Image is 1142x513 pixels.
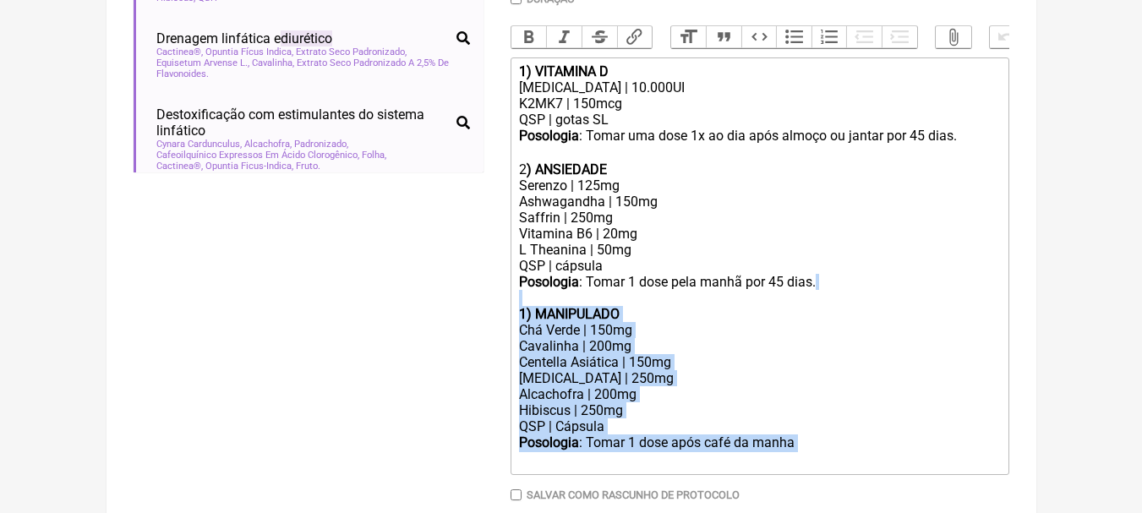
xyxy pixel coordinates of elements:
[156,150,386,161] span: Cafeoilquínico Expressos Em Ácido Clorogênico, Folha
[882,26,917,48] button: Increase Level
[519,370,999,386] div: [MEDICAL_DATA] | 250mg
[519,434,999,468] div: : Tomar 1 dose após café da manha ㅤ
[519,63,609,79] strong: 1) VITAMINA D
[519,210,999,226] div: Saffrin | 250mg
[519,338,999,354] div: Cavalinha | 200mg
[156,161,320,172] span: Cactinea®, Opuntia Ficus-Indica, Fruto
[519,242,999,274] div: L Theanina | 50mg QSP | cápsula
[990,26,1025,48] button: Undo
[519,79,999,96] div: [MEDICAL_DATA] | 10.000UI
[519,274,579,290] strong: Posologia
[519,128,579,144] strong: Posologia
[156,46,407,57] span: Cactinea®, Opuntia Fícus Indica, Extrato Seco Padronizado
[519,386,999,402] div: Alcachofra | 200mg
[281,30,332,46] span: diurético
[527,488,740,501] label: Salvar como rascunho de Protocolo
[776,26,811,48] button: Bullets
[156,139,348,150] span: Cynara Cardunculus, Alcachofra, Padronizado
[519,306,620,322] strong: 1) MANIPULADO
[811,26,847,48] button: Numbers
[936,26,971,48] button: Attach Files
[617,26,653,48] button: Link
[582,26,617,48] button: Strikethrough
[519,354,999,370] div: Centella Asiática | 150mg
[519,112,999,128] div: QSP | gotas SL
[519,96,999,112] div: K2MK7 | 150mcg
[519,128,999,177] div: : Tomar uma dose 1x ao dia após almoço ou jantar por 45 dias. ㅤ 2
[519,402,999,418] div: Hibiscus | 250mg
[846,26,882,48] button: Decrease Level
[527,161,607,177] strong: ) ANSIEDADE
[156,106,450,139] span: Destoxificação com estimulantes do sistema linfático
[546,26,582,48] button: Italic
[519,434,579,450] strong: Posologia
[519,274,999,306] div: : Tomar 1 dose pela manhã por 45 dias.
[671,26,707,48] button: Heading
[741,26,777,48] button: Code
[519,177,999,194] div: Serenzo | 125mg
[706,26,741,48] button: Quote
[519,322,999,338] div: Chá Verde | 150mg
[519,194,999,210] div: Ashwagandha | 150mg
[519,226,999,242] div: Vitamina B6 | 20mg
[156,30,332,46] span: Drenagem linfática e
[519,418,999,434] div: QSP | Cápsula
[511,26,547,48] button: Bold
[156,57,470,79] span: Equisetum Arvense L., Cavalinha, Extrato Seco Padronizado A 2,5% De Flavonoides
